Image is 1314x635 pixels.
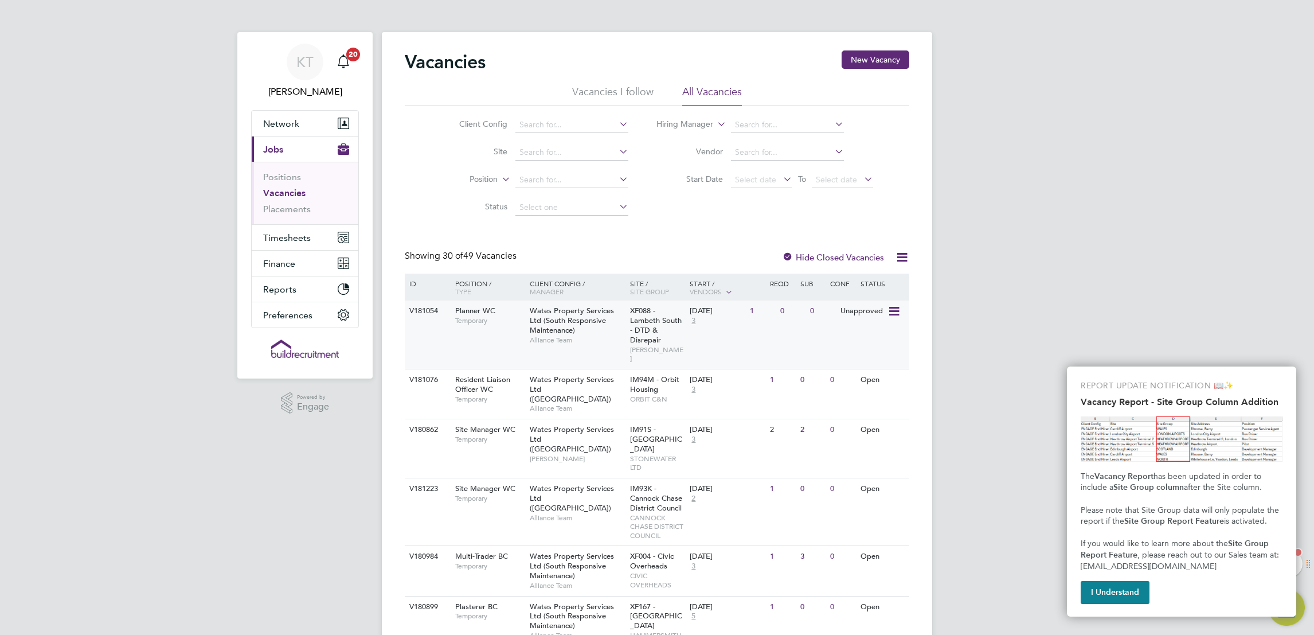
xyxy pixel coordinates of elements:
div: 3 [797,546,827,567]
span: Timesheets [263,232,311,243]
label: Site [441,146,507,157]
span: 5 [690,611,697,621]
span: XF004 - Civic Overheads [630,551,674,571]
div: Site / [627,274,687,301]
span: 3 [690,316,697,326]
span: The [1081,472,1094,481]
div: Open [858,546,908,567]
span: Wates Property Services Ltd (South Responsive Maintenance) [530,602,614,631]
span: STONEWATER LTD [630,454,685,472]
span: [PERSON_NAME] [630,345,685,363]
div: V181223 [406,478,447,500]
span: Select date [735,174,776,185]
div: Vacancy Report - Site Group Column Addition [1067,367,1296,617]
div: 2 [767,419,797,441]
img: Site Group Column in Vacancy Report [1081,416,1282,462]
span: Alliance Team [530,404,624,413]
div: Open [858,478,908,500]
span: Site Group [630,287,669,296]
span: has been updated in order to include a [1081,472,1264,493]
span: Planner WC [455,306,495,315]
span: Alliance Team [530,581,624,590]
div: Open [858,419,908,441]
span: IM93K - Cannock Chase District Council [630,484,682,513]
span: Preferences [263,310,312,321]
span: XF167 - [GEOGRAPHIC_DATA] [630,602,682,631]
div: 1 [767,478,797,500]
span: Site Manager WC [455,424,515,434]
div: 0 [807,301,837,322]
span: Temporary [455,562,524,571]
div: 2 [797,419,827,441]
span: Powered by [297,392,329,402]
span: Kiera Troutt [251,85,359,99]
div: Start / [687,274,767,302]
div: 0 [827,369,857,391]
span: after the Site column. [1184,482,1262,492]
div: 0 [827,478,857,500]
label: Hide Closed Vacancies [782,252,884,263]
span: Finance [263,258,295,269]
div: Unapproved [838,301,887,322]
span: Site Manager WC [455,484,515,493]
span: Vendors [690,287,722,296]
div: V180984 [406,546,447,567]
div: 0 [797,478,827,500]
strong: Site Group Report Feature [1081,539,1271,560]
div: 1 [767,597,797,618]
h2: Vacancy Report - Site Group Column Addition [1081,396,1282,407]
label: Start Date [657,174,723,184]
div: 0 [827,546,857,567]
span: Manager [530,287,564,296]
span: IM91S - [GEOGRAPHIC_DATA] [630,424,682,454]
span: [PERSON_NAME] [530,454,624,463]
div: [DATE] [690,484,764,494]
span: Plasterer BC [455,602,498,611]
div: [DATE] [690,602,764,612]
div: [DATE] [690,425,764,435]
a: Vacancies [263,188,306,198]
span: To [795,172,809,186]
div: 0 [827,419,857,441]
span: 3 [690,562,697,571]
span: Engage [297,402,329,412]
span: ORBIT C&N [630,395,685,404]
span: is activated. [1224,516,1267,526]
div: V181054 [406,301,447,322]
p: REPORT UPDATE NOTIFICATION 📖✨ [1081,380,1282,392]
input: Search for... [731,145,844,161]
div: 0 [827,597,857,618]
div: Status [858,274,908,293]
span: CIVIC OVERHEADS [630,571,685,589]
div: Client Config / [527,274,627,301]
span: Reports [263,284,296,295]
div: 1 [767,369,797,391]
div: 1 [767,546,797,567]
span: Wates Property Services Ltd ([GEOGRAPHIC_DATA]) [530,375,614,404]
div: [DATE] [690,552,764,562]
label: Status [441,201,507,212]
label: Vendor [657,146,723,157]
div: [DATE] [690,375,764,385]
span: IM94M - Orbit Housing [630,375,679,394]
span: Network [263,118,299,129]
span: Jobs [263,144,283,155]
span: 3 [690,435,697,445]
div: Conf [827,274,857,293]
span: Alliance Team [530,513,624,523]
span: Multi-Trader BC [455,551,508,561]
div: 1 [747,301,777,322]
div: 0 [777,301,807,322]
span: Temporary [455,494,524,503]
span: CANNOCK CHASE DISTRICT COUNCIL [630,513,685,540]
span: Wates Property Services Ltd ([GEOGRAPHIC_DATA]) [530,424,614,454]
span: Temporary [455,611,524,621]
strong: Vacancy Report [1094,472,1153,481]
li: Vacancies I follow [572,85,654,106]
div: V181076 [406,369,447,391]
span: Alliance Team [530,336,624,345]
label: Hiring Manager [647,119,713,130]
span: Wates Property Services Ltd ([GEOGRAPHIC_DATA]) [530,484,614,513]
a: Placements [263,204,311,215]
div: V180862 [406,419,447,441]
